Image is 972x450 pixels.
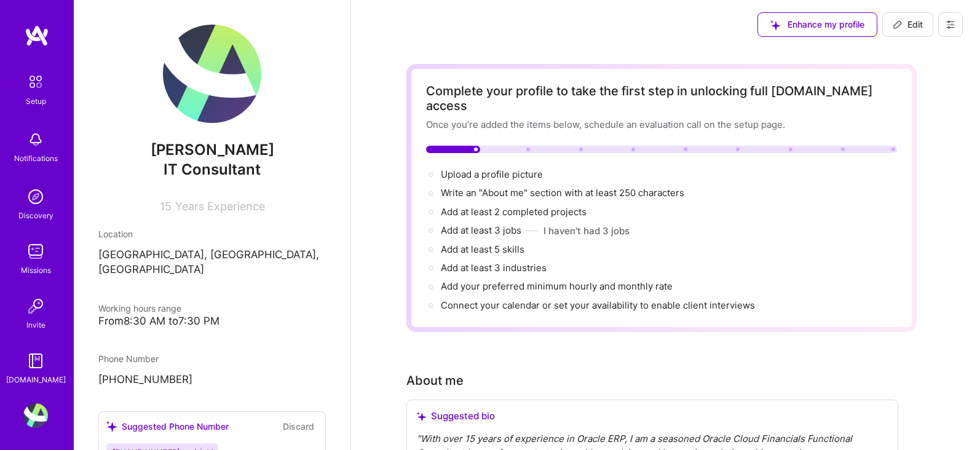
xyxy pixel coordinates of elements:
[893,18,923,31] span: Edit
[14,152,58,165] div: Notifications
[163,25,261,123] img: User Avatar
[98,353,159,364] span: Phone Number
[441,243,524,255] span: Add at least 5 skills
[441,299,755,311] span: Connect your calendar or set your availability to enable client interviews
[98,315,326,328] div: From 8:30 AM to 7:30 PM
[417,410,888,422] div: Suggested bio
[26,318,45,331] div: Invite
[23,349,48,373] img: guide book
[98,141,326,159] span: [PERSON_NAME]
[20,403,51,428] a: User Avatar
[160,200,172,213] span: 15
[25,25,49,47] img: logo
[279,419,318,433] button: Discard
[164,160,261,178] span: IT Consultant
[417,412,426,421] i: icon SuggestedTeams
[406,371,464,390] div: About me
[441,224,521,236] span: Add at least 3 jobs
[426,84,897,113] div: Complete your profile to take the first step in unlocking full [DOMAIN_NAME] access
[98,227,326,240] div: Location
[175,200,265,213] span: Years Experience
[23,184,48,209] img: discovery
[543,224,630,237] button: I haven't had 3 jobs
[106,420,229,433] div: Suggested Phone Number
[441,262,547,274] span: Add at least 3 industries
[18,209,53,222] div: Discovery
[23,239,48,264] img: teamwork
[23,403,48,428] img: User Avatar
[6,373,66,386] div: [DOMAIN_NAME]
[23,127,48,152] img: bell
[23,294,48,318] img: Invite
[441,168,543,180] span: Upload a profile picture
[426,118,897,131] div: Once you’re added the items below, schedule an evaluation call on the setup page.
[98,373,326,387] p: [PHONE_NUMBER]
[441,187,687,199] span: Write an "About me" section with at least 250 characters
[441,280,673,292] span: Add your preferred minimum hourly and monthly rate
[441,206,587,218] span: Add at least 2 completed projects
[21,264,51,277] div: Missions
[98,248,326,277] p: [GEOGRAPHIC_DATA], [GEOGRAPHIC_DATA], [GEOGRAPHIC_DATA]
[882,12,933,37] button: Edit
[98,303,181,314] span: Working hours range
[26,95,46,108] div: Setup
[23,69,49,95] img: setup
[106,421,117,432] i: icon SuggestedTeams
